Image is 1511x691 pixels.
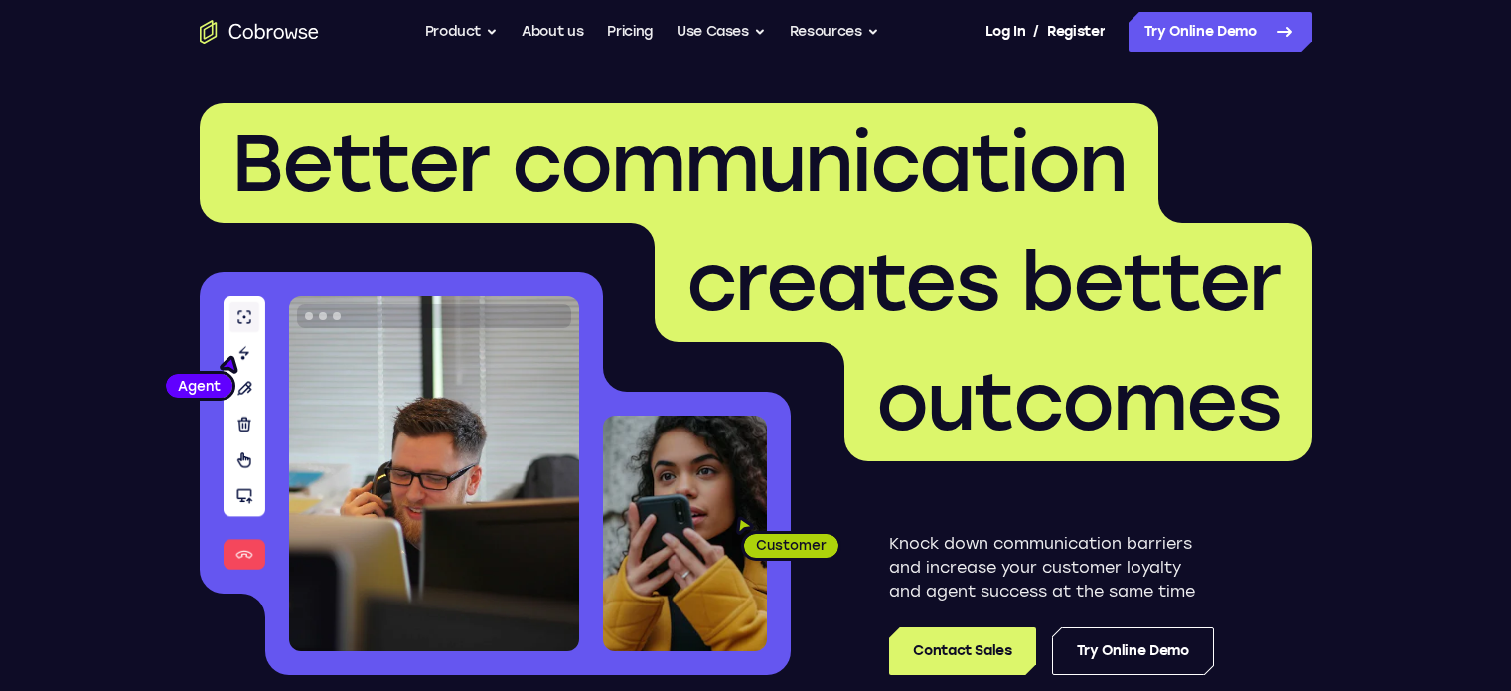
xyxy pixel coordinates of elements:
[1047,12,1105,52] a: Register
[985,12,1025,52] a: Log In
[603,416,767,651] img: A customer holding their phone
[425,12,499,52] button: Product
[231,115,1127,211] span: Better communication
[686,235,1281,330] span: creates better
[289,296,579,651] img: A customer support agent talking on the phone
[1129,12,1312,52] a: Try Online Demo
[889,532,1214,604] p: Knock down communication barriers and increase your customer loyalty and agent success at the sam...
[889,627,1035,675] a: Contact Sales
[607,12,653,52] a: Pricing
[876,354,1281,449] span: outcomes
[200,20,319,44] a: Go to the home page
[790,12,879,52] button: Resources
[1052,627,1214,675] a: Try Online Demo
[1033,20,1039,44] span: /
[522,12,583,52] a: About us
[677,12,766,52] button: Use Cases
